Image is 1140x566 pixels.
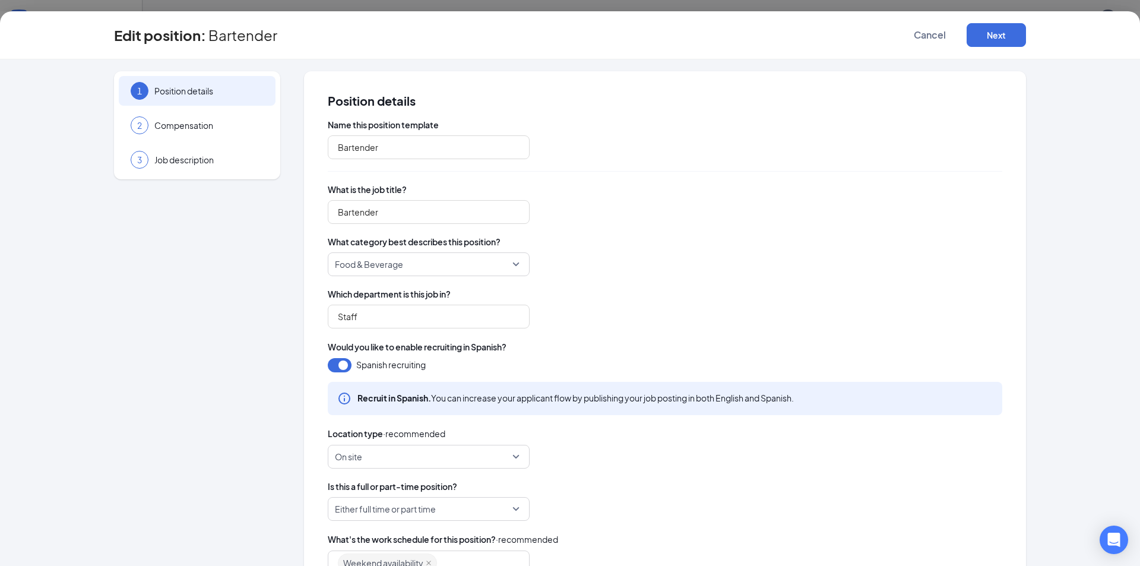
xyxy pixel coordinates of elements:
b: Recruit in Spanish. [357,393,431,403]
div: Open Intercom Messenger [1100,526,1128,554]
span: Position details [328,95,1002,107]
span: · recommended [383,427,445,440]
span: Would you like to enable recruiting in Spanish? [328,340,506,353]
input: Cashier-Region 1, Cashier- Region 2 [328,135,530,159]
span: Either full time or part time [335,498,436,520]
span: Bartender [208,29,277,41]
span: Spanish recruiting [356,358,426,371]
span: close [426,560,432,566]
span: On site [335,445,362,468]
span: 2 [137,119,142,131]
span: Is this a full or part-time position? [328,480,1002,492]
h3: Edit position : [114,25,206,45]
span: Name this position template [328,119,1002,131]
span: Location type [328,427,383,440]
span: Food & Beverage [335,253,403,276]
span: What is the job title? [328,184,1002,195]
span: Which department is this job in? [328,288,1002,300]
span: Compensation [154,119,264,131]
span: Position details [154,85,264,97]
span: 3 [137,154,142,166]
span: You can increase your applicant flow by publishing your job posting in both English and Spanish. [357,391,794,404]
svg: Info [337,391,351,406]
span: What's the work schedule for this position? [328,533,496,546]
span: · recommended [496,533,558,546]
span: What category best describes this position? [328,236,1002,248]
span: 1 [137,85,142,97]
span: Job description [154,154,264,166]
